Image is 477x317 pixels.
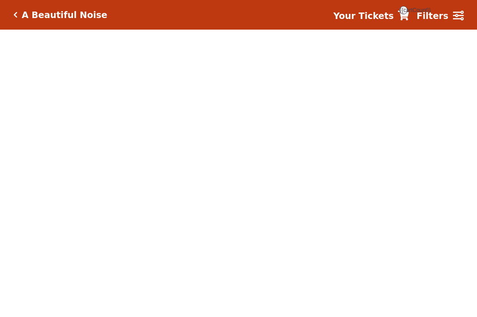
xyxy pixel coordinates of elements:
[333,11,394,21] strong: Your Tickets
[399,6,408,14] span: {{cartCount}}
[416,11,448,21] strong: Filters
[22,10,107,20] h5: A Beautiful Noise
[333,9,409,23] a: Your Tickets {{cartCount}}
[416,9,464,23] a: Filters
[13,12,18,18] a: Click here to go back to filters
